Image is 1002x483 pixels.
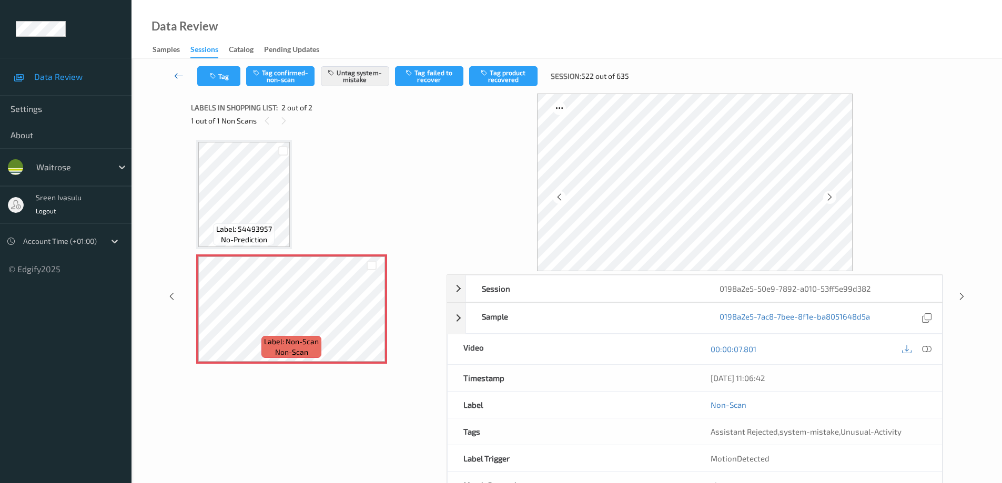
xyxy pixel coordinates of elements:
div: Tags [448,418,695,445]
span: Label: Non-Scan [264,336,319,347]
span: non-scan [275,347,308,357]
div: Sample [466,303,704,333]
div: MotionDetected [695,445,942,471]
div: Sample0198a2e5-7ac8-7bee-8f1e-ba8051648d5a [447,303,943,334]
span: 522 out of 635 [581,71,629,81]
div: Samples [153,44,180,57]
div: Catalog [229,44,254,57]
span: Session: [551,71,581,81]
div: Timestamp [448,365,695,391]
span: Label: 54493957 [216,224,272,234]
div: Pending Updates [264,44,319,57]
span: no-prediction [221,234,267,245]
button: Untag system-mistake [321,66,389,86]
div: Sessions [190,44,218,58]
a: 0198a2e5-7ac8-7bee-8f1e-ba8051648d5a [720,311,870,325]
span: Labels in shopping list: [191,102,278,113]
div: Session0198a2e5-50e9-7892-a010-53ff5e99d382 [447,275,943,302]
span: , , [711,427,902,436]
div: Data Review [151,21,218,32]
div: [DATE] 11:06:42 [711,373,926,383]
a: 00:00:07.801 [711,344,756,354]
div: 0198a2e5-50e9-7892-a010-53ff5e99d382 [704,275,942,302]
a: Catalog [229,43,264,57]
span: system-mistake [780,427,839,436]
div: Session [466,275,704,302]
div: Label Trigger [448,445,695,471]
button: Tag [197,66,240,86]
span: Assistant Rejected [711,427,778,436]
a: Sessions [190,43,229,58]
a: Non-Scan [711,399,746,410]
span: 2 out of 2 [281,102,312,113]
a: Pending Updates [264,43,330,57]
button: Tag confirmed-non-scan [246,66,315,86]
button: Tag failed to recover [395,66,463,86]
button: Tag product recovered [469,66,538,86]
a: Samples [153,43,190,57]
div: Label [448,392,695,418]
div: 1 out of 1 Non Scans [191,114,439,127]
span: Unusual-Activity [841,427,902,436]
div: Video [448,334,695,364]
